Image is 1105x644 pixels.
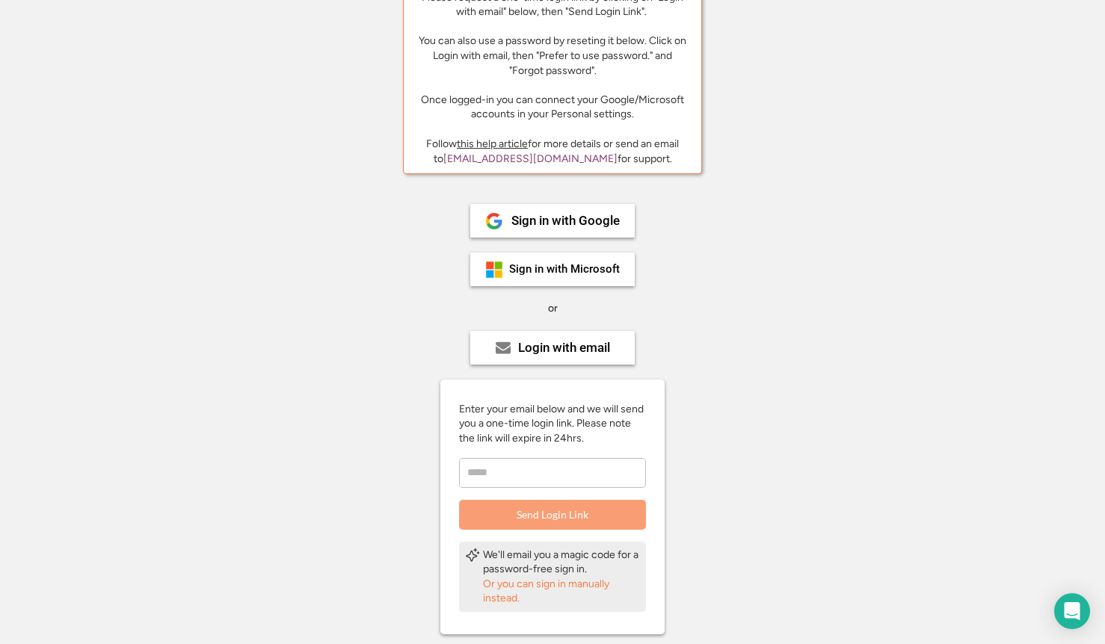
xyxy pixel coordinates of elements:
[548,301,558,316] div: or
[415,137,690,166] div: Follow for more details or send an email to for support.
[511,214,620,227] div: Sign in with Google
[443,152,618,165] a: [EMAIL_ADDRESS][DOMAIN_NAME]
[483,577,640,606] div: Or you can sign in manually instead.
[459,500,646,530] button: Send Login Link
[509,264,620,275] div: Sign in with Microsoft
[1054,593,1090,629] div: Open Intercom Messenger
[459,402,646,446] div: Enter your email below and we will send you a one-time login link. Please note the link will expi...
[483,548,640,577] div: We'll email you a magic code for a password-free sign in.
[518,341,610,354] div: Login with email
[485,261,503,279] img: ms-symbollockup_mssymbol_19.png
[457,137,528,150] a: this help article
[485,212,503,230] img: 1024px-Google__G__Logo.svg.png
